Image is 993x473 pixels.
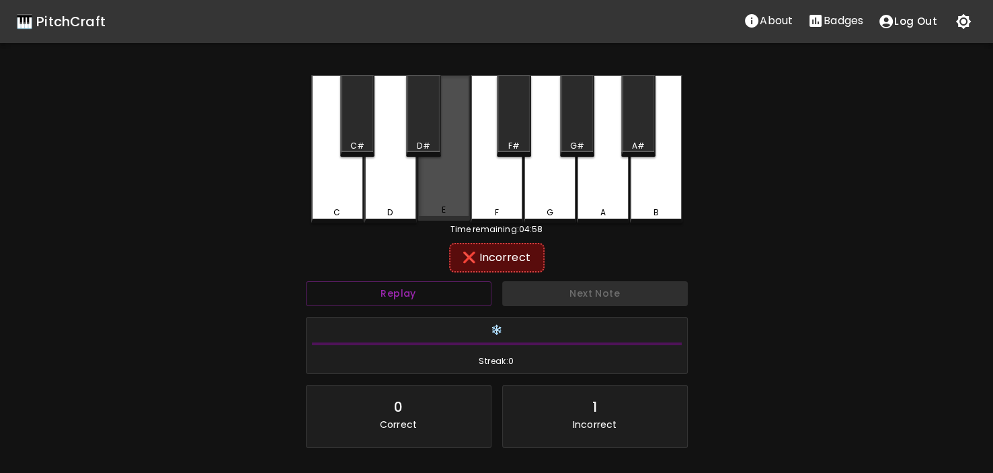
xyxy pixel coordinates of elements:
[653,207,658,219] div: B
[306,281,491,306] button: Replay
[800,7,871,34] button: Stats
[312,355,682,368] span: Streak: 0
[824,13,863,29] p: Badges
[16,11,106,32] a: 🎹 PitchCraft
[736,7,800,34] button: About
[417,140,430,152] div: D#
[350,140,364,152] div: C#
[632,140,645,152] div: A#
[333,207,340,219] div: C
[736,7,800,36] a: About
[760,13,793,29] p: About
[508,140,519,152] div: F#
[394,396,403,418] div: 0
[456,250,538,266] div: ❌ Incorrect
[380,418,417,431] p: Correct
[441,204,445,216] div: E
[871,7,945,36] button: account of current user
[600,207,605,219] div: A
[312,323,682,338] h6: ❄️
[546,207,553,219] div: G
[311,223,682,235] div: Time remaining: 04:58
[800,7,871,36] a: Stats
[570,140,584,152] div: G#
[573,418,617,431] p: Incorrect
[592,396,597,418] div: 1
[494,207,498,219] div: F
[387,207,393,219] div: D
